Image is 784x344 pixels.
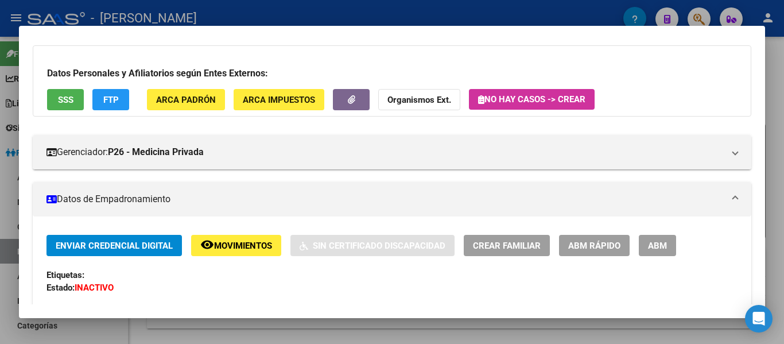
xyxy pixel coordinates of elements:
[648,241,667,251] span: ABM
[745,305,773,333] div: Open Intercom Messenger
[234,89,324,110] button: ARCA Impuestos
[473,241,541,251] span: Crear Familiar
[568,241,620,251] span: ABM Rápido
[46,235,182,256] button: Enviar Credencial Digital
[378,89,460,110] button: Organismos Ext.
[46,145,724,159] mat-panel-title: Gerenciador:
[243,95,315,105] span: ARCA Impuestos
[214,241,272,251] span: Movimientos
[464,235,550,256] button: Crear Familiar
[33,135,751,169] mat-expansion-panel-header: Gerenciador:P26 - Medicina Privada
[478,94,585,105] span: No hay casos -> Crear
[46,283,75,293] strong: Estado:
[639,235,676,256] button: ABM
[200,238,214,252] mat-icon: remove_red_eye
[147,89,225,110] button: ARCA Padrón
[75,283,114,293] strong: INACTIVO
[387,95,451,105] strong: Organismos Ext.
[191,235,281,256] button: Movimientos
[47,67,737,80] h3: Datos Personales y Afiliatorios según Entes Externos:
[103,95,119,105] span: FTP
[46,270,84,280] strong: Etiquetas:
[313,241,445,251] span: Sin Certificado Discapacidad
[47,89,84,110] button: SSS
[108,145,204,159] strong: P26 - Medicina Privada
[56,241,173,251] span: Enviar Credencial Digital
[58,95,73,105] span: SSS
[559,235,630,256] button: ABM Rápido
[46,192,724,206] mat-panel-title: Datos de Empadronamiento
[469,89,595,110] button: No hay casos -> Crear
[156,95,216,105] span: ARCA Padrón
[33,182,751,217] mat-expansion-panel-header: Datos de Empadronamiento
[92,89,129,110] button: FTP
[290,235,455,256] button: Sin Certificado Discapacidad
